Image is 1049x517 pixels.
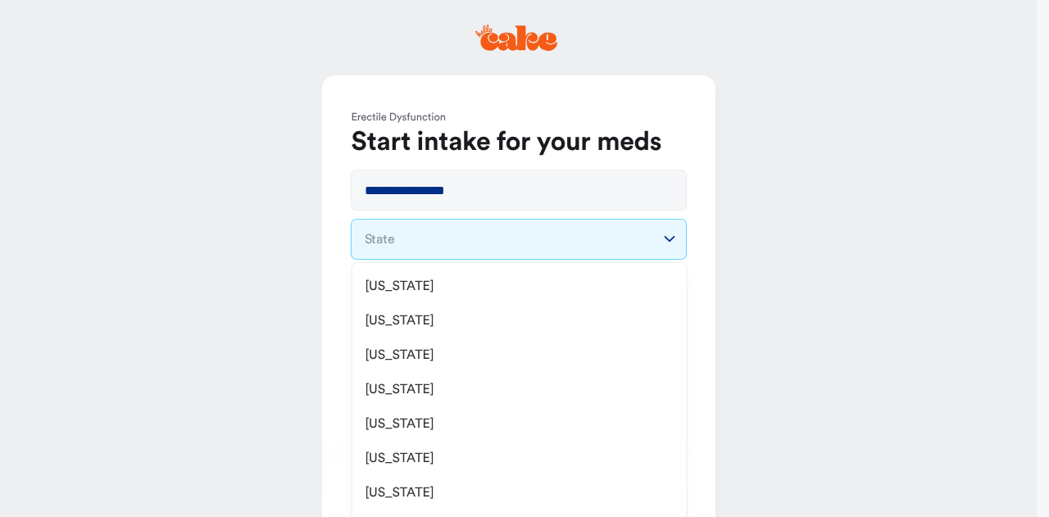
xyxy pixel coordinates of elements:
[366,485,434,501] span: [US_STATE]
[366,279,434,295] span: [US_STATE]
[366,313,434,329] span: [US_STATE]
[366,382,434,398] span: [US_STATE]
[366,347,434,364] span: [US_STATE]
[366,416,434,433] span: [US_STATE]
[366,451,434,467] span: [US_STATE]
